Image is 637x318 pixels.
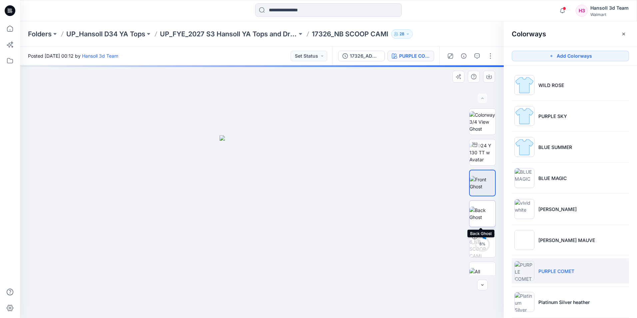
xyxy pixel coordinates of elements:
p: 28 [399,30,404,38]
img: Front Ghost [470,176,495,190]
p: WILD ROSE [538,82,564,89]
img: BLUE SUMMER [514,137,534,157]
button: 28 [391,29,413,39]
div: PURPLE COMET [399,52,430,60]
p: BLUE MAGIC [538,175,567,182]
img: Back Ghost [469,207,495,221]
img: RUSTY MAUVE [514,230,534,250]
p: Platinum Silver heather [538,299,590,306]
p: [PERSON_NAME] MAUVE [538,237,595,244]
img: Colorway 3/4 View Ghost [469,111,495,132]
img: Platinum Silver heather [514,292,534,312]
img: HQ017326_NB SCOOP CAMI PURPLE COMET [469,231,495,257]
div: H3 [576,5,588,17]
button: Details [458,51,469,61]
p: [PERSON_NAME] [538,206,577,213]
span: Posted [DATE] 00:12 by [28,52,118,59]
img: 2024 Y 130 TT w Avatar [469,142,495,163]
div: 8 % [474,241,490,247]
a: Folders [28,29,52,39]
button: PURPLE COMET [387,51,434,61]
img: PURPLE COMET [514,261,534,281]
img: All colorways [469,268,495,282]
p: BLUE SUMMER [538,144,572,151]
p: PURPLE SKY [538,113,567,120]
p: 17326_NB SCOOP CAMI [312,29,388,39]
h2: Colorways [512,30,546,38]
img: BLUE MAGIC [514,168,534,188]
div: Hansoll 3d Team [590,4,629,12]
a: UP_Hansoll D34 YA Tops [66,29,145,39]
p: PURPLE COMET [538,268,574,275]
button: Add Colorways [512,51,629,61]
div: Walmart [590,12,629,17]
img: eyJhbGciOiJIUzI1NiIsImtpZCI6IjAiLCJzbHQiOiJzZXMiLCJ0eXAiOiJKV1QifQ.eyJkYXRhIjp7InR5cGUiOiJzdG9yYW... [220,135,304,318]
a: Hansoll 3d Team [82,53,118,59]
a: UP_FYE_2027 S3 Hansoll YA Tops and Dresses [160,29,297,39]
img: PURPLE SKY [514,106,534,126]
button: 17326_ADM_NB SCOOP CAMI [338,51,385,61]
div: 17326_ADM_NB SCOOP CAMI [350,52,380,60]
img: vivid white [514,199,534,219]
img: WILD ROSE [514,75,534,95]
